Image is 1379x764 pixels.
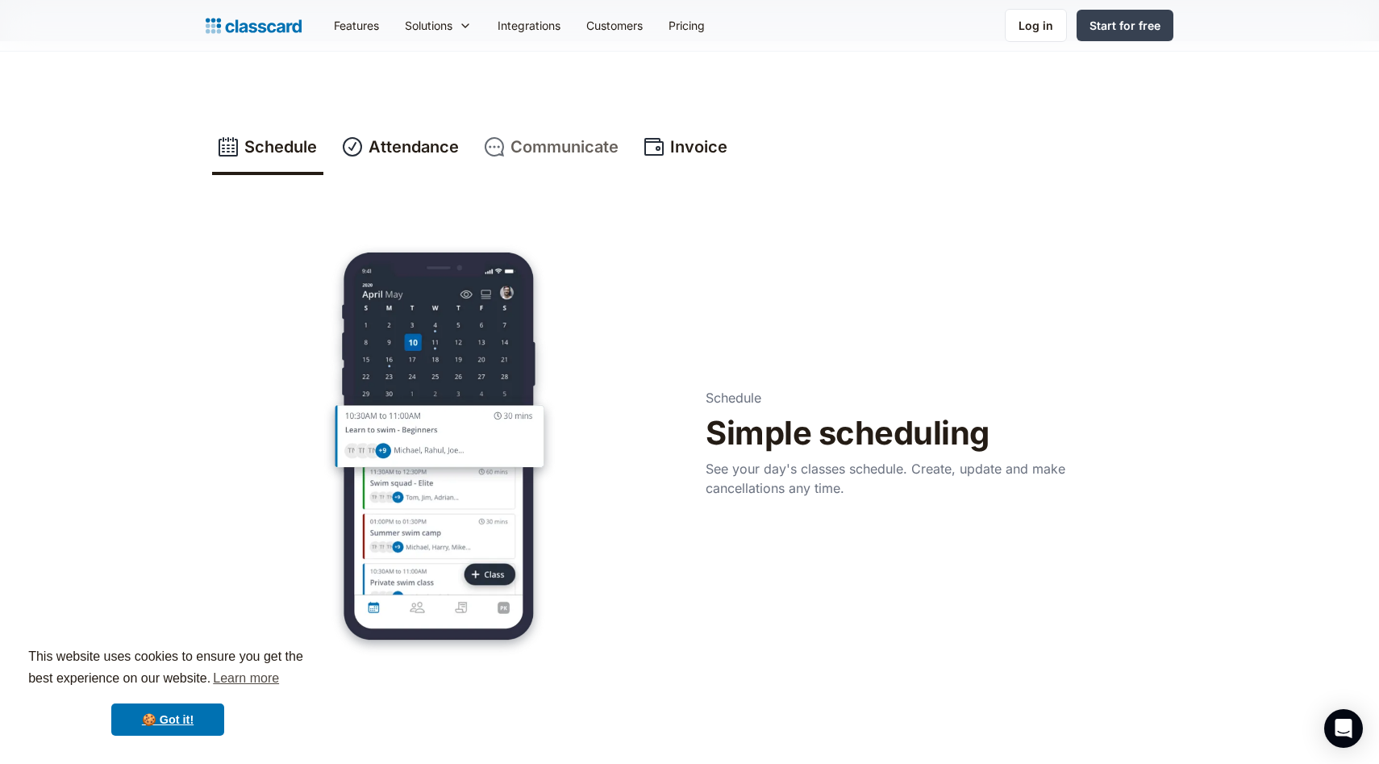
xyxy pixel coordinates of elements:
[369,135,459,159] div: Attendance
[28,647,307,691] span: This website uses cookies to ensure you get the best experience on our website.
[1324,709,1363,748] div: Open Intercom Messenger
[656,7,718,44] a: Pricing
[706,459,1125,498] p: See your day's classes schedule. Create, update and make cancellations any time.
[485,7,573,44] a: Integrations
[1077,10,1173,41] a: Start for free
[321,7,392,44] a: Features
[1089,17,1160,34] div: Start for free
[706,414,989,453] h2: Simple scheduling
[392,7,485,44] div: Solutions
[405,17,452,34] div: Solutions
[206,15,302,37] a: Logo
[1019,17,1053,34] div: Log in
[1005,9,1067,42] a: Log in
[210,666,281,691] a: learn more about cookies
[13,632,323,751] div: cookieconsent
[573,7,656,44] a: Customers
[706,388,761,407] p: Schedule
[244,135,317,159] div: Schedule
[111,703,224,736] a: dismiss cookie message
[510,135,619,159] div: Communicate
[670,135,727,159] div: Invoice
